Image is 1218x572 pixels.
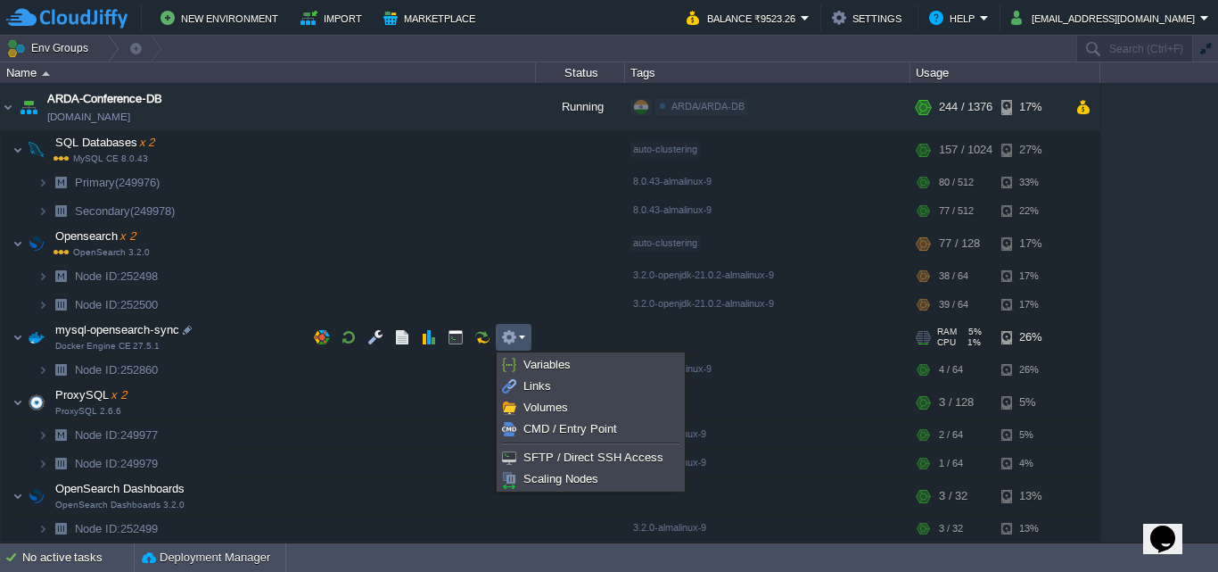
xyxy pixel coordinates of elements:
img: AMDAwAAAACH5BAEAAAAALAAAAAABAAEAAAICRAEAOw== [48,450,73,477]
span: auto-clustering [633,237,697,248]
span: ARDA/ARDA-DB [671,101,745,112]
div: 17% [1001,262,1059,290]
span: ProxySQL 2.6.6 [55,406,121,417]
span: OpenSearch 3.2.0 [53,247,150,257]
a: Secondary(249978) [73,203,177,219]
button: Help [929,7,980,29]
span: 8.0.43-almalinux-9 [633,204,712,215]
img: AMDAwAAAACH5BAEAAAAALAAAAAABAAEAAAICRAEAOw== [12,319,23,355]
span: [DOMAIN_NAME] [47,108,130,126]
img: AMDAwAAAACH5BAEAAAAALAAAAAABAAEAAAICRAEAOw== [24,319,49,355]
a: Variables [499,355,682,375]
span: Links [523,379,551,393]
span: Opensearch [53,228,138,244]
a: Node ID:252500 [73,297,160,312]
iframe: chat widget [1143,501,1200,554]
span: 3.2.0-almalinux-9 [633,522,706,533]
img: AMDAwAAAACH5BAEAAAAALAAAAAABAAEAAAICRAEAOw== [37,169,48,196]
span: 252499 [73,521,160,536]
a: Scaling Nodes [499,469,682,489]
div: 17% [1001,291,1059,319]
img: AMDAwAAAACH5BAEAAAAALAAAAAABAAEAAAICRAEAOw== [12,132,23,168]
div: 17% [1001,226,1059,261]
div: 77 / 512 [939,197,974,225]
img: AMDAwAAAACH5BAEAAAAALAAAAAABAAEAAAICRAEAOw== [37,421,48,449]
div: 80 / 512 [939,169,974,196]
div: Status [537,62,624,83]
span: 249979 [73,456,160,471]
img: AMDAwAAAACH5BAEAAAAALAAAAAABAAEAAAICRAEAOw== [48,421,73,449]
button: Deployment Manager [142,549,270,567]
span: Docker Engine CE 27.5.1 [55,341,160,352]
button: Balance ₹9523.26 [687,7,801,29]
div: 39 / 64 [939,291,968,319]
div: 13% [1001,478,1059,514]
img: AMDAwAAAACH5BAEAAAAALAAAAAABAAEAAAICRAEAOw== [48,262,73,290]
div: 26% [1001,319,1059,355]
span: OpenSearch Dashboards [53,481,187,496]
span: CMD / Entry Point [523,422,617,435]
div: 33% [1001,169,1059,196]
div: 13% [1001,515,1059,543]
a: ARDA-Conference-DB [47,90,162,108]
img: AMDAwAAAACH5BAEAAAAALAAAAAABAAEAAAICRAEAOw== [48,356,73,384]
button: Marketplace [383,7,481,29]
div: 77 / 128 [939,226,980,261]
span: RAM [937,327,957,337]
span: 252500 [73,297,160,312]
img: AMDAwAAAACH5BAEAAAAALAAAAAABAAEAAAICRAEAOw== [37,450,48,477]
img: AMDAwAAAACH5BAEAAAAALAAAAAABAAEAAAICRAEAOw== [24,226,49,261]
a: Volumes [499,398,682,418]
span: 249977 [73,427,160,443]
a: Links [499,377,682,396]
img: AMDAwAAAACH5BAEAAAAALAAAAAABAAEAAAICRAEAOw== [24,478,49,514]
span: (249978) [130,204,175,218]
img: AMDAwAAAACH5BAEAAAAALAAAAAABAAEAAAICRAEAOw== [37,356,48,384]
div: 244 / 1376 [939,83,992,131]
span: 1% [963,337,981,348]
span: Scaling Nodes [523,472,598,485]
span: Secondary [73,203,177,219]
a: ProxySQLx 2ProxySQL 2.6.6 [53,388,129,402]
a: OpenSearch DashboardsOpenSearch Dashboards 3.2.0 [53,482,187,495]
span: 3.2.0-openjdk-21.0.2-almalinux-9 [633,298,774,309]
button: [EMAIL_ADDRESS][DOMAIN_NAME] [1011,7,1200,29]
a: SQL Databasesx 2MySQL CE 8.0.43 [53,136,157,149]
a: Node ID:249979 [73,456,160,471]
button: Settings [832,7,907,29]
div: 22% [1001,197,1059,225]
img: AMDAwAAAACH5BAEAAAAALAAAAAABAAEAAAICRAEAOw== [12,478,23,514]
span: SFTP / Direct SSH Access [523,451,663,464]
div: 5% [1001,385,1059,420]
a: Node ID:252498 [73,269,160,284]
img: AMDAwAAAACH5BAEAAAAALAAAAAABAAEAAAICRAEAOw== [24,385,49,420]
span: auto-clustering [633,144,697,154]
span: ProxySQL [53,387,129,402]
img: AMDAwAAAACH5BAEAAAAALAAAAAABAAEAAAICRAEAOw== [37,262,48,290]
span: 8.0.43-almalinux-9 [633,176,712,187]
div: 5% [1001,421,1059,449]
span: Variables [523,358,571,371]
span: OpenSearch Dashboards 3.2.0 [55,500,185,510]
span: CPU [937,337,956,348]
span: Primary [73,175,162,190]
div: 3 / 32 [939,515,963,543]
div: 3 / 128 [939,385,974,420]
div: 3 / 32 [939,478,967,514]
span: mysql-opensearch-sync [53,322,182,337]
div: 4 / 64 [939,356,963,384]
a: Opensearchx 2OpenSearch 3.2.0 [53,229,138,243]
img: AMDAwAAAACH5BAEAAAAALAAAAAABAAEAAAICRAEAOw== [42,71,50,76]
span: MySQL CE 8.0.43 [53,153,148,163]
span: Node ID: [75,457,120,470]
span: (249976) [115,176,160,189]
button: Env Groups [6,36,95,61]
div: Tags [626,62,909,83]
span: x 2 [118,229,136,243]
div: 27% [1001,132,1059,168]
div: 26% [1001,356,1059,384]
span: SQL Databases [53,135,157,150]
div: 38 / 64 [939,262,968,290]
div: Name [2,62,535,83]
span: 252860 [73,362,160,377]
